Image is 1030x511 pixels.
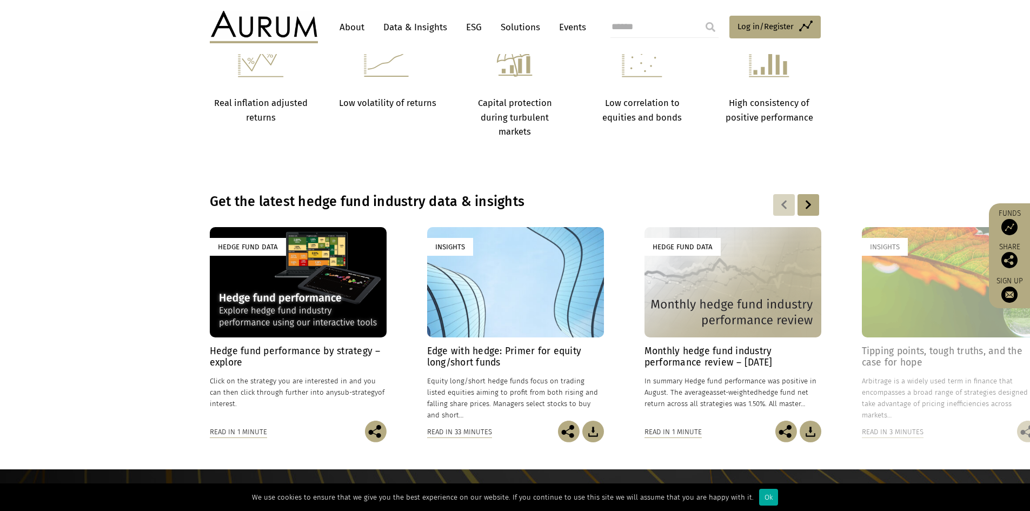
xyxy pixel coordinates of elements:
strong: High consistency of positive performance [726,98,813,122]
img: Download Article [800,421,821,442]
img: Access Funds [1001,219,1018,235]
strong: Low volatility of returns [339,98,436,108]
div: Insights [862,238,908,256]
img: Sign up to our newsletter [1001,287,1018,303]
img: Download Article [582,421,604,442]
h3: Get the latest hedge fund industry data & insights [210,194,681,210]
img: Share this post [1001,252,1018,268]
strong: Capital protection during turbulent markets [478,98,552,137]
div: Read in 1 minute [210,426,267,438]
a: Insights Edge with hedge: Primer for equity long/short funds Equity long/short hedge funds focus ... [427,227,604,421]
img: Aurum [210,11,318,43]
a: Solutions [495,17,546,37]
a: Hedge Fund Data Monthly hedge fund industry performance review – [DATE] In summary Hedge fund per... [644,227,821,421]
a: Events [554,17,586,37]
p: Click on the strategy you are interested in and you can then click through further into any of in... [210,375,387,409]
p: In summary Hedge fund performance was positive in August. The average hedge fund net return acros... [644,375,821,409]
a: Sign up [994,276,1025,303]
a: Funds [994,209,1025,235]
h4: Monthly hedge fund industry performance review – [DATE] [644,346,821,368]
div: Share [994,243,1025,268]
a: Hedge Fund Data Hedge fund performance by strategy – explore Click on the strategy you are intere... [210,227,387,421]
img: Share this post [775,421,797,442]
a: Data & Insights [378,17,453,37]
a: Log in/Register [729,16,821,38]
input: Submit [700,16,721,38]
span: asset-weighted [709,388,758,396]
strong: Real inflation adjusted returns [214,98,308,122]
h4: Hedge fund performance by strategy – explore [210,346,387,368]
a: About [334,17,370,37]
img: Share this post [558,421,580,442]
div: Ok [759,489,778,506]
div: Read in 33 minutes [427,426,492,438]
p: Equity long/short hedge funds focus on trading listed equities aiming to profit from both rising ... [427,375,604,421]
span: sub-strategy [337,388,378,396]
div: Hedge Fund Data [644,238,721,256]
div: Read in 3 minutes [862,426,923,438]
div: Hedge Fund Data [210,238,286,256]
img: Share this post [365,421,387,442]
strong: Low correlation to equities and bonds [602,98,682,122]
div: Read in 1 minute [644,426,702,438]
div: Insights [427,238,473,256]
h4: Edge with hedge: Primer for equity long/short funds [427,346,604,368]
span: Log in/Register [737,20,794,33]
a: ESG [461,17,487,37]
